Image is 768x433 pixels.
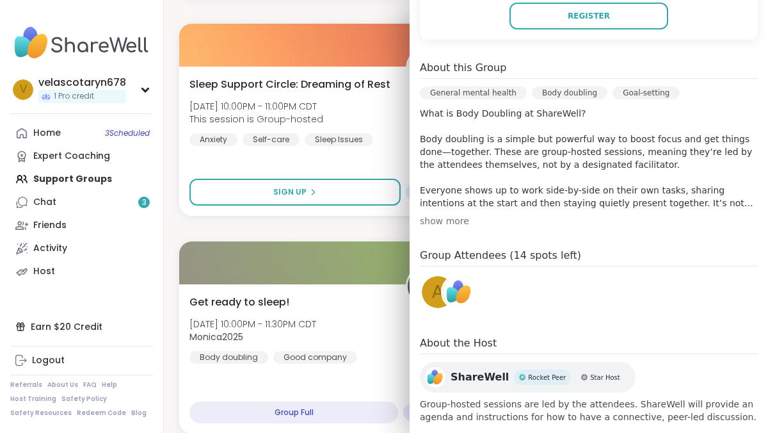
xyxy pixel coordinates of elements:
[189,351,268,364] div: Body doubling
[105,128,150,138] span: 3 Scheduled
[54,91,94,102] span: 1 Pro credit
[10,20,153,65] img: ShareWell Nav Logo
[33,265,55,278] div: Host
[432,280,444,305] span: a
[10,260,153,283] a: Host
[189,133,237,146] div: Anxiety
[10,191,153,214] a: Chat3
[420,336,758,354] h4: About the Host
[509,3,668,29] button: Register
[61,395,107,404] a: Safety Policy
[243,133,300,146] div: Self-care
[83,380,97,389] a: FAQ
[420,215,758,227] div: show more
[33,196,56,209] div: Chat
[581,374,588,380] img: Star Host
[273,351,357,364] div: Good company
[47,380,78,389] a: About Us
[420,86,527,99] div: General mental health
[420,398,758,423] span: Group-hosted sessions are led by the attendees. ShareWell will provide an agenda and instructions...
[77,409,126,418] a: Redeem Code
[10,349,153,372] a: Logout
[20,81,27,98] span: v
[590,373,620,382] span: Star Host
[33,219,67,232] div: Friends
[38,76,126,90] div: velascotaryn678
[420,107,758,209] p: What is Body Doubling at ShareWell? Body doubling is a simple but powerful way to boost focus and...
[189,318,316,331] span: [DATE] 10:00PM - 11:30PM CDT
[33,150,110,163] div: Expert Coaching
[420,60,506,76] h4: About this Group
[102,380,117,389] a: Help
[10,395,56,404] a: Host Training
[532,86,607,99] div: Body doubling
[10,237,153,260] a: Activity
[425,367,445,388] img: ShareWell
[189,113,323,126] span: This session is Group-hosted
[32,354,65,367] div: Logout
[189,402,398,423] div: Group Full
[10,214,153,237] a: Friends
[273,186,307,198] span: Sign Up
[408,49,447,88] img: ShareWell
[443,276,475,308] img: ShareWell
[420,248,758,266] h4: Group Attendees (14 spots left)
[568,10,610,22] span: Register
[189,295,289,310] span: Get ready to sleep!
[10,122,153,145] a: Home3Scheduled
[189,77,390,92] span: Sleep Support Circle: Dreaming of Rest
[441,274,477,310] a: ShareWell
[420,274,456,310] a: a
[33,127,61,140] div: Home
[305,133,373,146] div: Sleep Issues
[189,179,401,206] button: Sign Up
[10,315,153,338] div: Earn $20 Credit
[519,374,525,380] img: Rocket Peer
[189,331,243,343] b: Monica2025
[189,100,323,113] span: [DATE] 10:00PM - 11:00PM CDT
[33,242,67,255] div: Activity
[408,266,447,306] img: Monica2025
[10,145,153,168] a: Expert Coaching
[612,86,680,99] div: Goal-setting
[451,370,509,385] span: ShareWell
[142,197,147,208] span: 3
[131,409,147,418] a: Blog
[528,373,566,382] span: Rocket Peer
[420,362,636,393] a: ShareWellShareWellRocket PeerRocket PeerStar HostStar Host
[10,409,72,418] a: Safety Resources
[10,380,42,389] a: Referrals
